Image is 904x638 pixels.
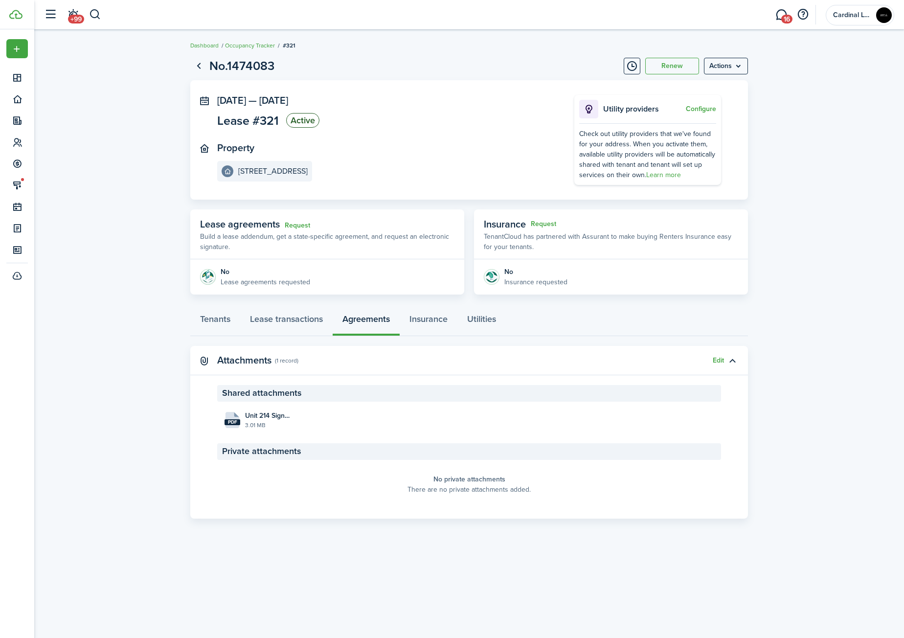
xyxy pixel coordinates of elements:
a: Utilities [457,307,506,336]
button: Open menu [704,58,748,74]
button: Search [89,6,101,23]
p: Build a lease addendum, get a state-specific agreement, and request an electronic signature. [200,231,454,252]
span: Lease agreements [200,217,280,231]
p: Insurance requested [504,277,567,287]
span: [DATE] [259,93,288,108]
img: Insurance protection [484,269,499,285]
status: Active [286,113,319,128]
a: Notifications [64,2,82,27]
a: Occupancy Tracker [225,41,275,50]
span: Unit 214 Signed Lease [PERSON_NAME] [DATE].pdf [245,410,291,421]
img: TenantCloud [9,10,23,19]
a: Tenants [190,307,240,336]
span: [DATE] [217,93,246,108]
span: #321 [283,41,295,50]
button: Edit [713,357,724,365]
panel-main-section-header: Shared attachments [217,385,721,402]
span: Insurance [484,217,526,231]
span: +99 [68,15,84,23]
p: TenantCloud has partnered with Assurant to make buying Renters Insurance easy for your tenants. [484,231,738,252]
panel-main-title: Attachments [217,355,271,366]
file-size: 3.01 MB [245,421,291,430]
a: Lease transactions [240,307,333,336]
a: Messaging [772,2,791,27]
a: Insurance [400,307,457,336]
panel-main-body: Toggle accordion [190,385,748,519]
panel-main-title: Property [217,142,254,154]
file-icon: File [225,412,240,428]
h1: No.1474083 [209,57,274,75]
div: Check out utility providers that we've found for your address. When you activate them, available ... [579,129,716,180]
button: Configure [686,105,716,113]
a: Dashboard [190,41,219,50]
div: No [221,267,310,277]
panel-main-subtitle: (1 record) [275,356,298,365]
div: No [504,267,567,277]
span: Cardinal Legacy Property Management LLC [833,12,872,19]
button: Renew [645,58,699,74]
p: Lease agreements requested [221,277,310,287]
img: Agreement e-sign [200,269,216,285]
file-extension: pdf [225,419,240,425]
panel-main-placeholder-description: There are no private attachments added. [407,484,531,495]
button: Open resource center [794,6,811,23]
button: Request [531,220,556,228]
panel-main-section-header: Private attachments [217,443,721,460]
a: Go back [190,58,207,74]
a: Request [285,222,310,229]
e-details-info-title: [STREET_ADDRESS] [238,167,308,176]
button: Timeline [624,58,640,74]
panel-main-placeholder-title: No private attachments [433,474,505,484]
a: Learn more [646,170,681,180]
menu-btn: Actions [704,58,748,74]
img: Cardinal Legacy Property Management LLC [876,7,892,23]
span: — [249,93,257,108]
button: Open menu [6,39,28,58]
p: Utility providers [603,103,683,115]
span: Lease #321 [217,114,279,127]
span: 16 [781,15,792,23]
button: Open sidebar [41,5,60,24]
button: Toggle accordion [724,352,741,369]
